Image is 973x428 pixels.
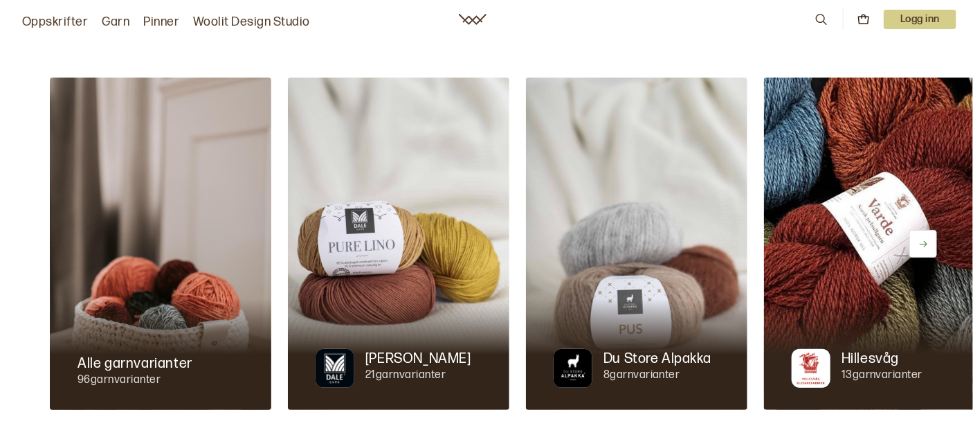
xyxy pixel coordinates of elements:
[884,10,956,29] p: Logg inn
[526,78,747,410] img: Du Store Alpakka
[22,12,88,32] a: Oppskrifter
[603,349,711,368] p: Du Store Alpakka
[459,14,486,25] a: Woolit
[365,349,471,368] p: [PERSON_NAME]
[316,349,354,388] img: Merkegarn
[842,349,899,368] p: Hillesvåg
[143,12,179,32] a: Pinner
[193,12,310,32] a: Woolit Design Studio
[78,354,192,373] p: Alle garnvarianter
[884,10,956,29] button: User dropdown
[554,349,592,388] img: Merkegarn
[792,349,830,388] img: Merkegarn
[78,373,192,388] p: 96 garnvarianter
[365,368,471,383] p: 21 garnvarianter
[50,78,271,410] img: Alle garnvarianter
[842,368,922,383] p: 13 garnvarianter
[288,78,509,410] img: Dale Garn
[603,368,711,383] p: 8 garnvarianter
[102,12,129,32] a: Garn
